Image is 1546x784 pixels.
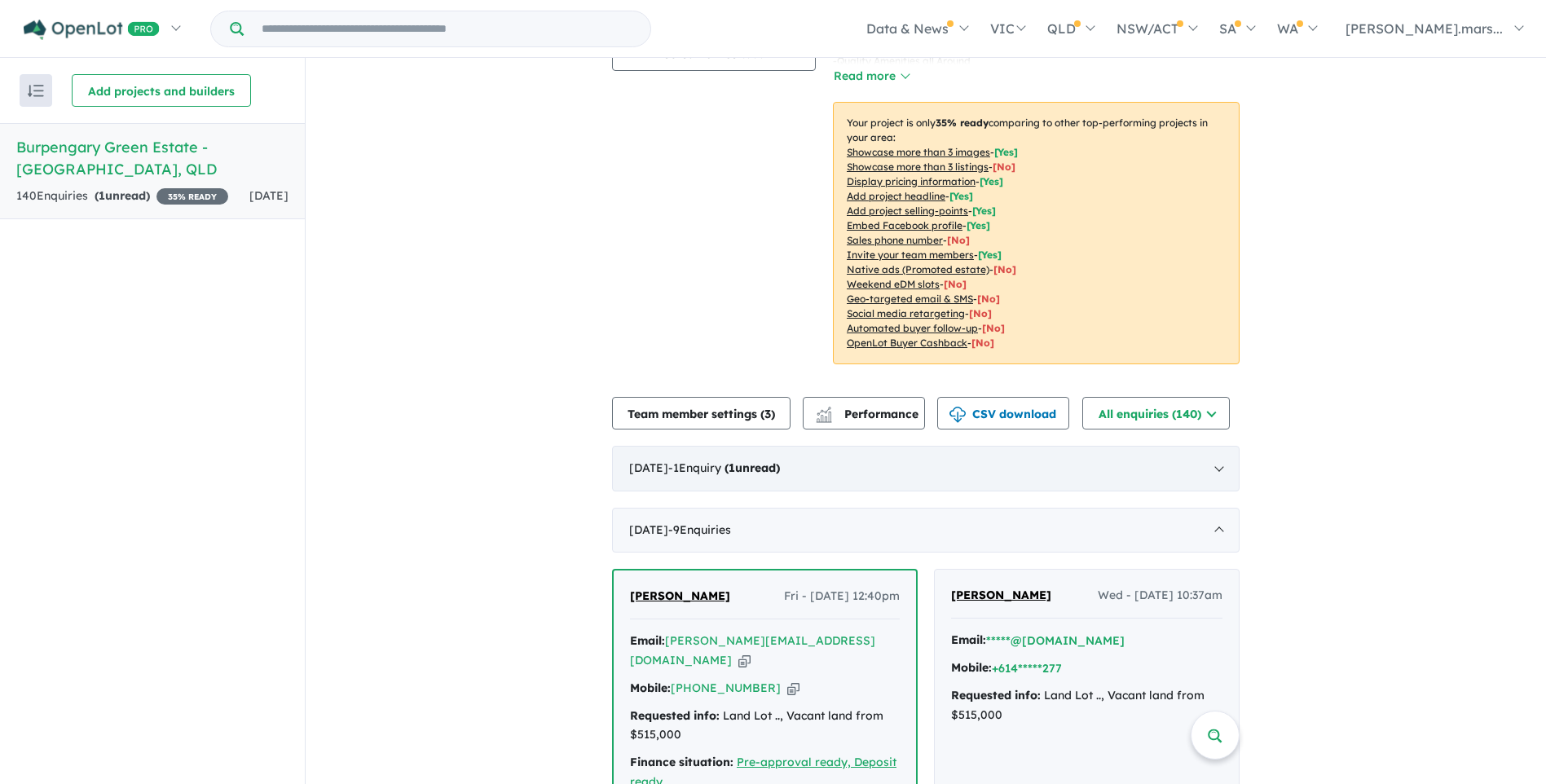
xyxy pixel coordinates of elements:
u: Social media retargeting [847,307,965,319]
span: - 9 Enquir ies [668,522,731,537]
strong: Requested info: [630,708,720,723]
button: Add projects and builders [72,74,251,107]
button: Team member settings (3) [612,397,791,429]
u: OpenLot Buyer Cashback [847,337,967,349]
span: [ Yes ] [949,190,973,202]
img: Openlot PRO Logo White [24,20,160,40]
strong: Finance situation: [630,755,733,769]
strong: Requested info: [951,688,1041,703]
span: [No] [977,293,1000,305]
a: [PERSON_NAME] [951,586,1051,606]
img: download icon [949,407,966,423]
u: Native ads (Promoted estate) [847,263,989,275]
strong: Email: [951,632,986,647]
span: [ No ] [947,234,970,246]
strong: ( unread) [725,460,780,475]
span: [PERSON_NAME] [951,588,1051,602]
button: Copy [787,680,799,697]
span: 1 [729,460,735,475]
u: Showcase more than 3 images [847,146,990,158]
strong: Email: [630,633,665,648]
span: [No] [971,337,994,349]
span: 3 [764,407,771,421]
span: [DATE] [249,188,288,203]
div: [DATE] [612,508,1240,553]
button: All enquiries (140) [1082,397,1230,429]
a: [PERSON_NAME] [630,587,730,606]
a: [PHONE_NUMBER] [671,680,781,695]
u: Showcase more than 3 listings [847,161,989,173]
strong: Mobile: [630,680,671,695]
span: [No] [982,322,1005,334]
img: line-chart.svg [817,407,831,416]
span: [No] [969,307,992,319]
span: 1 [99,188,105,203]
span: [ No ] [993,161,1015,173]
span: [PERSON_NAME] [630,588,730,603]
u: Sales phone number [847,234,943,246]
button: Copy [738,652,751,669]
u: Display pricing information [847,175,976,187]
span: - 1 Enquir y [668,460,780,475]
div: 140 Enquir ies [16,187,228,206]
p: Your project is only comparing to other top-performing projects in your area: - - - - - - - - - -... [833,102,1240,364]
u: Weekend eDM slots [847,278,940,290]
a: [PERSON_NAME][EMAIL_ADDRESS][DOMAIN_NAME] [630,633,875,667]
button: CSV download [937,397,1069,429]
span: [ Yes ] [972,205,996,217]
img: bar-chart.svg [816,412,832,422]
span: 35 % READY [156,188,228,205]
div: Land Lot .., Vacant land from $515,000 [951,686,1222,725]
b: 35 % ready [936,117,989,129]
span: [PERSON_NAME].mars... [1346,20,1503,37]
span: [No] [944,278,967,290]
strong: ( unread) [95,188,150,203]
button: Performance [803,397,925,429]
span: Performance [818,407,918,421]
span: [ Yes ] [967,219,990,231]
span: [ Yes ] [994,146,1018,158]
u: Automated buyer follow-up [847,322,978,334]
u: Add project headline [847,190,945,202]
strong: Mobile: [951,660,992,675]
u: Add project selling-points [847,205,968,217]
span: [ Yes ] [980,175,1003,187]
span: [No] [993,263,1016,275]
div: [DATE] [612,446,1240,491]
h5: Burpengary Green Estate - [GEOGRAPHIC_DATA] , QLD [16,136,288,180]
span: Fri - [DATE] 12:40pm [784,587,900,606]
u: Invite your team members [847,249,974,261]
span: Wed - [DATE] 10:37am [1098,586,1222,606]
button: Read more [833,67,910,86]
div: Land Lot .., Vacant land from $515,000 [630,707,900,746]
input: Try estate name, suburb, builder or developer [247,11,647,46]
u: Embed Facebook profile [847,219,962,231]
u: Geo-targeted email & SMS [847,293,973,305]
img: sort.svg [28,85,44,97]
p: - Quality Amenities all Around [833,53,1253,69]
span: [ Yes ] [978,249,1002,261]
